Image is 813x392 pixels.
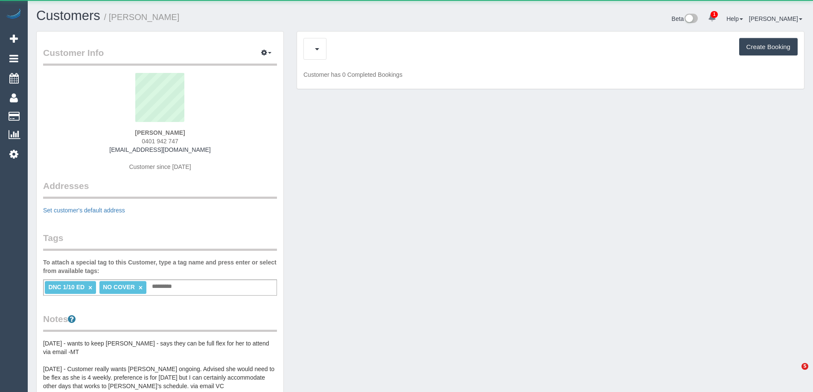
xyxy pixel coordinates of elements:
a: 1 [704,9,720,27]
img: New interface [684,14,698,25]
legend: Tags [43,232,277,251]
span: DNC 1/10 ED [48,284,85,290]
a: Customers [36,8,100,23]
strong: [PERSON_NAME] [135,129,185,136]
a: [PERSON_NAME] [749,15,802,22]
p: Customer has 0 Completed Bookings [303,70,798,79]
span: 0401 942 747 [142,138,178,145]
a: [EMAIL_ADDRESS][DOMAIN_NAME] [109,146,210,153]
iframe: Intercom live chat [784,363,804,383]
a: Beta [672,15,698,22]
img: Automaid Logo [5,9,22,20]
span: 1 [711,11,718,18]
span: NO COVER [103,284,135,290]
a: Set customer's default address [43,207,125,214]
span: 5 [801,363,808,370]
label: To attach a special tag to this Customer, type a tag name and press enter or select from availabl... [43,258,277,275]
legend: Notes [43,313,277,332]
small: / [PERSON_NAME] [104,12,180,22]
a: Help [726,15,743,22]
a: × [88,284,92,291]
button: Create Booking [739,38,798,56]
a: × [139,284,143,291]
legend: Customer Info [43,46,277,66]
span: Customer since [DATE] [129,163,191,170]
